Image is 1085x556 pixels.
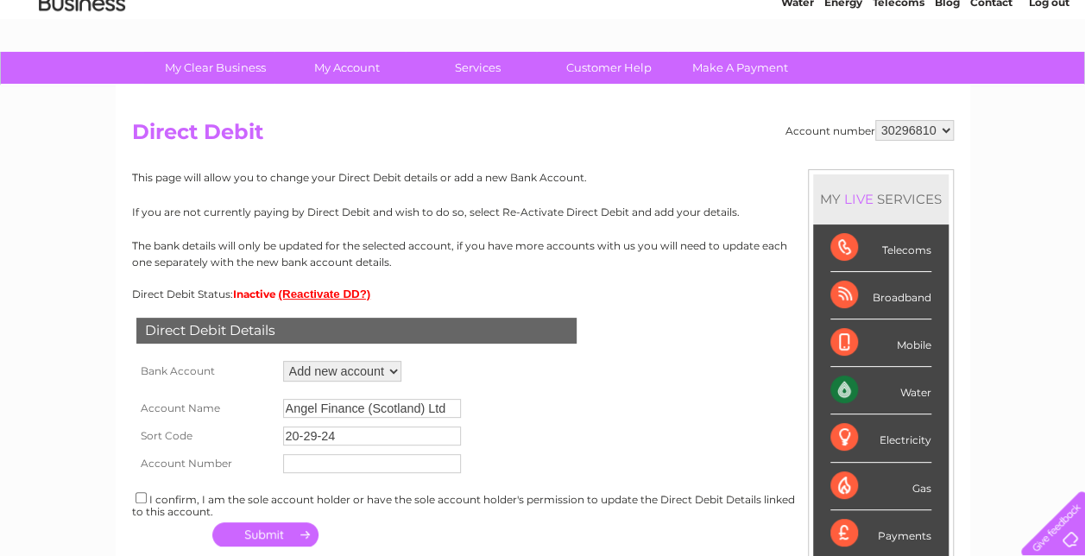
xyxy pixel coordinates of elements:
[935,73,960,86] a: Blog
[760,9,879,30] a: 0333 014 3131
[132,169,954,186] p: This page will allow you to change your Direct Debit details or add a new Bank Account.
[970,73,1012,86] a: Contact
[136,9,951,84] div: Clear Business is a trading name of Verastar Limited (registered in [GEOGRAPHIC_DATA] No. 3667643...
[132,395,279,422] th: Account Name
[830,272,931,319] div: Broadband
[873,73,924,86] a: Telecoms
[132,120,954,153] h2: Direct Debit
[830,414,931,462] div: Electricity
[781,73,814,86] a: Water
[275,52,418,84] a: My Account
[830,367,931,414] div: Water
[407,52,549,84] a: Services
[538,52,680,84] a: Customer Help
[830,463,931,510] div: Gas
[132,450,279,477] th: Account Number
[813,174,949,224] div: MY SERVICES
[233,287,276,300] span: Inactive
[824,73,862,86] a: Energy
[279,287,371,300] button: (Reactivate DD?)
[38,45,126,98] img: logo.png
[841,191,877,207] div: LIVE
[1028,73,1069,86] a: Log out
[132,357,279,386] th: Bank Account
[669,52,811,84] a: Make A Payment
[132,287,954,300] div: Direct Debit Status:
[830,319,931,367] div: Mobile
[132,237,954,270] p: The bank details will only be updated for the selected account, if you have more accounts with us...
[144,52,287,84] a: My Clear Business
[132,204,954,220] p: If you are not currently paying by Direct Debit and wish to do so, select Re-Activate Direct Debi...
[132,422,279,450] th: Sort Code
[830,224,931,272] div: Telecoms
[132,490,954,518] div: I confirm, I am the sole account holder or have the sole account holder's permission to update th...
[136,318,577,344] div: Direct Debit Details
[785,120,954,141] div: Account number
